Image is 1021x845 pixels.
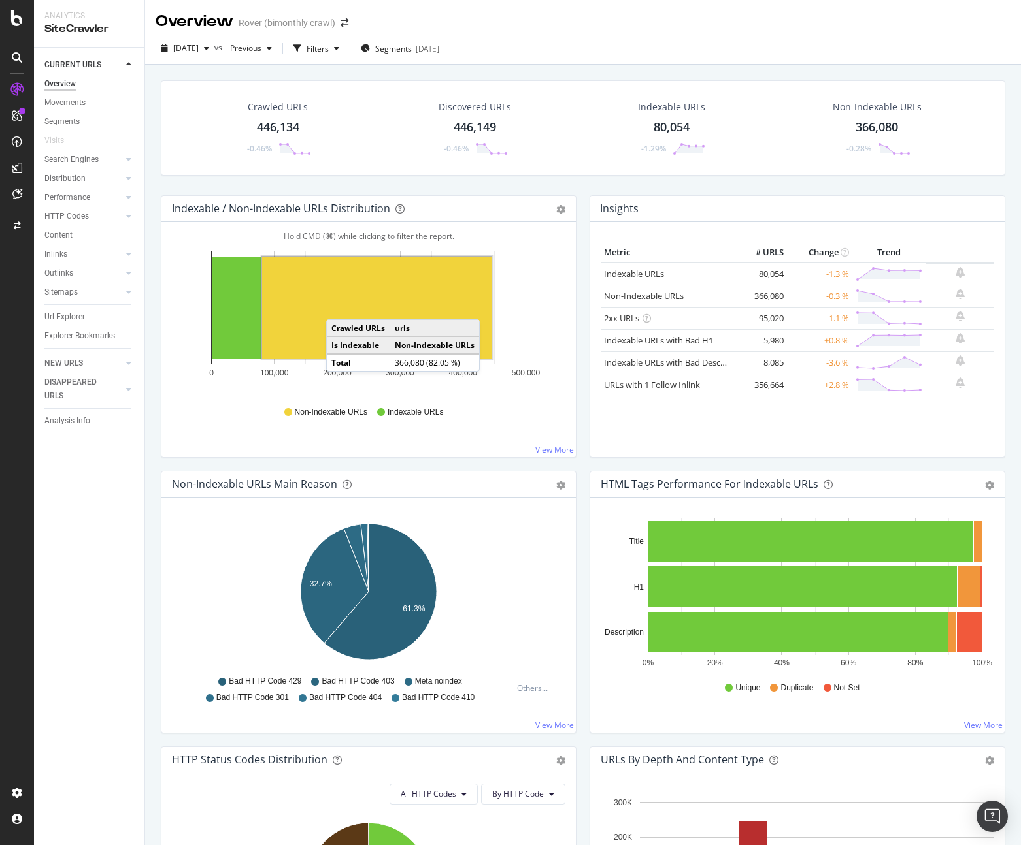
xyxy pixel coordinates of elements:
[295,407,367,418] span: Non-Indexable URLs
[386,368,414,377] text: 300,000
[512,368,541,377] text: 500,000
[601,243,735,263] th: Metric
[841,658,856,667] text: 60%
[388,407,443,418] span: Indexable URLs
[834,682,860,694] span: Not Set
[44,172,86,185] div: Distribution
[44,357,83,370] div: NEW URLS
[956,267,965,278] div: bell-plus
[707,658,723,667] text: 20%
[787,307,852,329] td: -1.1 %
[614,833,632,842] text: 200K
[44,247,67,261] div: Inlinks
[601,477,818,490] div: HTML Tags Performance for Indexable URLs
[401,788,456,799] span: All HTTP Codes
[44,210,89,223] div: HTTP Codes
[604,290,684,302] a: Non-Indexable URLs
[735,243,787,263] th: # URLS
[356,38,444,59] button: Segments[DATE]
[172,243,565,394] svg: A chart.
[44,153,122,167] a: Search Engines
[44,329,115,343] div: Explorer Bookmarks
[229,676,301,687] span: Bad HTTP Code 429
[444,143,469,154] div: -0.46%
[307,43,329,54] div: Filters
[604,379,700,391] a: URLs with 1 Follow Inlink
[225,42,261,54] span: Previous
[216,692,289,703] span: Bad HTTP Code 301
[44,22,134,37] div: SiteCrawler
[44,229,135,242] a: Content
[44,115,135,129] a: Segments
[972,658,992,667] text: 100%
[44,210,122,223] a: HTTP Codes
[327,354,390,371] td: Total
[964,720,1003,731] a: View More
[629,537,644,546] text: Title
[44,375,110,403] div: DISAPPEARED URLS
[44,310,85,324] div: Url Explorer
[172,753,327,766] div: HTTP Status Codes Distribution
[517,682,554,694] div: Others...
[44,357,122,370] a: NEW URLS
[787,329,852,351] td: +0.8 %
[44,10,134,22] div: Analytics
[44,153,99,167] div: Search Engines
[44,329,135,343] a: Explorer Bookmarks
[390,354,480,371] td: 366,080 (82.05 %)
[44,77,76,91] div: Overview
[323,368,352,377] text: 200,000
[172,518,565,670] svg: A chart.
[735,307,787,329] td: 95,020
[341,18,348,27] div: arrow-right-arrow-left
[735,682,760,694] span: Unique
[225,38,277,59] button: Previous
[556,205,565,214] div: gear
[787,374,852,396] td: +2.8 %
[774,658,790,667] text: 40%
[985,756,994,765] div: gear
[601,518,994,670] svg: A chart.
[44,285,122,299] a: Sitemaps
[288,38,344,59] button: Filters
[535,444,574,455] a: View More
[327,320,390,337] td: Crawled URLs
[390,337,480,355] td: Non-Indexable URLs
[634,582,644,592] text: H1
[44,191,122,204] a: Performance
[44,96,86,110] div: Movements
[449,368,478,377] text: 400,000
[44,58,101,72] div: CURRENT URLS
[44,414,135,428] a: Analysis Info
[172,477,337,490] div: Non-Indexable URLs Main Reason
[856,119,898,136] div: 366,080
[956,377,965,388] div: bell-plus
[643,658,654,667] text: 0%
[604,334,713,346] a: Indexable URLs with Bad H1
[44,247,122,261] a: Inlinks
[735,263,787,285] td: 80,054
[402,692,475,703] span: Bad HTTP Code 410
[787,263,852,285] td: -1.3 %
[735,329,787,351] td: 5,980
[956,289,965,299] div: bell-plus
[44,266,73,280] div: Outlinks
[172,202,390,215] div: Indexable / Non-Indexable URLs Distribution
[44,285,78,299] div: Sitemaps
[985,481,994,490] div: gear
[907,658,923,667] text: 80%
[977,801,1008,832] div: Open Intercom Messenger
[390,320,480,337] td: urls
[604,357,746,368] a: Indexable URLs with Bad Description
[44,115,80,129] div: Segments
[44,172,122,185] a: Distribution
[956,355,965,366] div: bell-plus
[601,753,764,766] div: URLs by Depth and Content Type
[787,243,852,263] th: Change
[846,143,871,154] div: -0.28%
[439,101,511,114] div: Discovered URLs
[247,143,272,154] div: -0.46%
